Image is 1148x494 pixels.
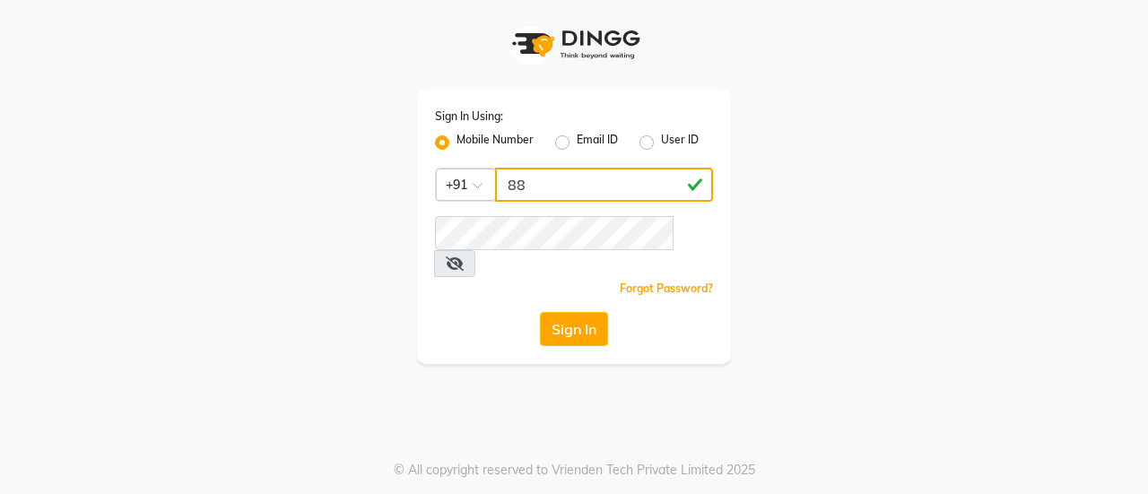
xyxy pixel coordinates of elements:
[620,282,713,295] a: Forgot Password?
[540,312,608,346] button: Sign In
[435,108,503,125] label: Sign In Using:
[435,216,674,250] input: Username
[502,18,646,71] img: logo1.svg
[457,132,534,153] label: Mobile Number
[577,132,618,153] label: Email ID
[495,168,713,202] input: Username
[661,132,699,153] label: User ID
